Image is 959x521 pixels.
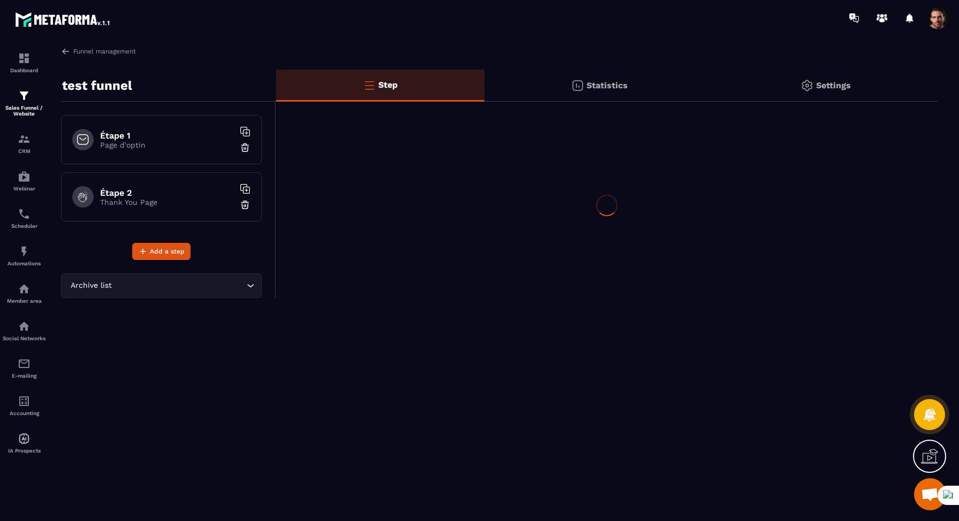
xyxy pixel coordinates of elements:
[3,260,45,266] p: Automations
[3,148,45,154] p: CRM
[18,208,31,220] img: scheduler
[3,162,45,200] a: automationsautomationsWebinar
[3,81,45,125] a: formationformationSales Funnel / Website
[3,274,45,312] a: automationsautomationsMember area
[18,357,31,370] img: email
[100,198,234,206] p: Thank You Page
[18,432,31,445] img: automations
[62,75,132,96] p: test funnel
[587,80,628,90] p: Statistics
[3,105,45,117] p: Sales Funnel / Website
[801,79,813,92] img: setting-gr.5f69749f.svg
[68,280,114,292] span: Archive list
[816,80,851,90] p: Settings
[3,223,45,229] p: Scheduler
[571,79,584,92] img: stats.20deebd0.svg
[3,125,45,162] a: formationformationCRM
[18,282,31,295] img: automations
[3,349,45,387] a: emailemailE-mailing
[18,245,31,258] img: automations
[61,273,262,298] div: Search for option
[18,320,31,333] img: social-network
[100,141,234,149] p: Page d'optin
[61,47,136,56] a: Funnel management
[914,478,946,510] a: Mở cuộc trò chuyện
[3,200,45,237] a: schedulerschedulerScheduler
[3,67,45,73] p: Dashboard
[132,243,191,260] button: Add a step
[100,188,234,198] h6: Étape 2
[3,186,45,191] p: Webinar
[363,79,376,91] img: bars-o.4a397970.svg
[3,335,45,341] p: Social Networks
[150,246,185,257] span: Add a step
[15,10,111,29] img: logo
[3,237,45,274] a: automationsautomationsAutomations
[18,133,31,145] img: formation
[114,280,244,292] input: Search for option
[3,298,45,304] p: Member area
[3,312,45,349] a: social-networksocial-networkSocial Networks
[240,142,250,153] img: trash
[3,44,45,81] a: formationformationDashboard
[240,200,250,210] img: trash
[18,52,31,65] img: formation
[378,80,398,90] p: Step
[18,89,31,102] img: formation
[3,373,45,379] p: E-mailing
[61,47,71,56] img: arrow
[3,410,45,416] p: Accounting
[3,448,45,454] p: IA Prospects
[100,131,234,141] h6: Étape 1
[18,395,31,408] img: accountant
[18,170,31,183] img: automations
[3,387,45,424] a: accountantaccountantAccounting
